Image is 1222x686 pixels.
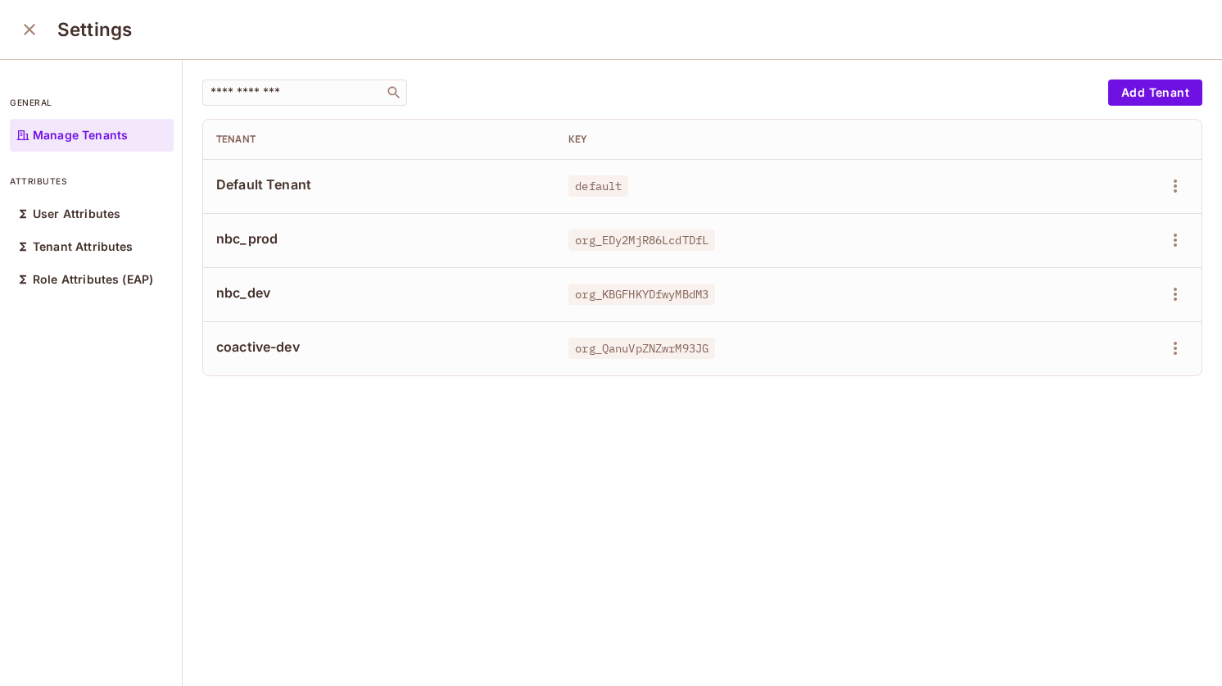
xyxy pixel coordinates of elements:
[216,133,542,146] div: Tenant
[10,96,174,109] p: general
[1108,80,1202,106] button: Add Tenant
[33,240,134,253] p: Tenant Attributes
[33,207,120,220] p: User Attributes
[216,338,542,356] span: coactive-dev
[57,18,132,41] h3: Settings
[13,13,46,46] button: close
[216,284,542,302] span: nbc_dev
[33,129,128,142] p: Manage Tenants
[10,175,174,188] p: attributes
[216,175,542,193] span: Default Tenant
[216,229,542,248] span: nbc_prod
[568,229,715,251] span: org_EDy2MjR86LcdTDfL
[568,338,715,359] span: org_QanuVpZNZwrM93JG
[568,133,1038,146] div: Key
[568,284,715,305] span: org_KBGFHKYDfwyMBdM3
[568,175,628,197] span: default
[33,273,153,286] p: Role Attributes (EAP)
